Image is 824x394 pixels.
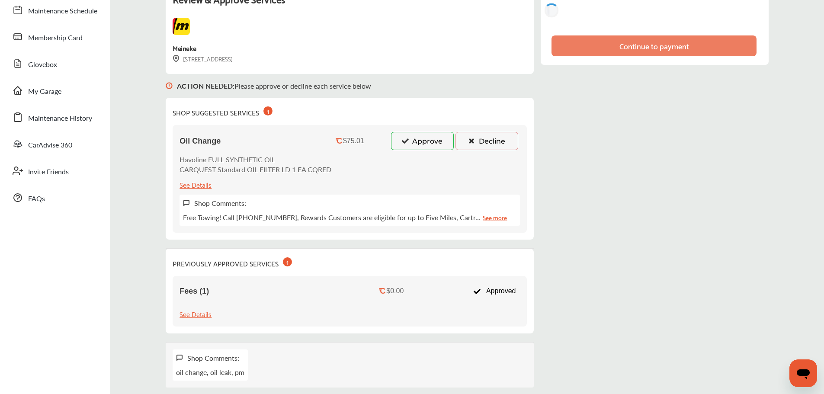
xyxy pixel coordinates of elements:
div: $75.01 [343,137,364,145]
p: Havoline FULL SYNTHETIC OIL [180,154,331,164]
div: See Details [180,179,212,190]
a: CarAdvise 360 [8,133,102,155]
a: FAQs [8,186,102,209]
div: [STREET_ADDRESS] [173,54,233,64]
a: See more [483,212,507,222]
button: Decline [455,132,518,150]
button: Approve [391,132,454,150]
img: svg+xml;base64,PHN2ZyB3aWR0aD0iMTYiIGhlaWdodD0iMTciIHZpZXdCb3g9IjAgMCAxNiAxNyIgZmlsbD0ibm9uZSIgeG... [176,354,183,362]
div: Approved [468,283,520,299]
p: Free Towing! Call [PHONE_NUMBER], Rewards Customers are eligible for up to Five Miles, Cartr… [183,212,507,222]
span: Invite Friends [28,167,69,178]
div: $0.00 [386,287,404,295]
div: 1 [283,257,292,266]
img: svg+xml;base64,PHN2ZyB3aWR0aD0iMTYiIGhlaWdodD0iMTciIHZpZXdCb3g9IjAgMCAxNiAxNyIgZmlsbD0ibm9uZSIgeG... [173,55,180,62]
p: oil change, oil leak, pm [176,367,244,377]
div: Shop Comments: [187,353,239,363]
p: Please approve or decline each service below [177,81,371,91]
iframe: Button to launch messaging window [789,359,817,387]
b: ACTION NEEDED : [177,81,234,91]
div: SHOP SUGGESTED SERVICES [173,105,273,118]
span: Membership Card [28,32,83,44]
img: logo-meineke.png [173,18,190,35]
span: My Garage [28,86,61,97]
div: 1 [263,106,273,115]
span: Maintenance Schedule [28,6,97,17]
span: Fees (1) [180,287,209,296]
a: My Garage [8,79,102,102]
span: FAQs [28,193,45,205]
p: CARQUEST Standard OIL FILTER LD 1 EA CQRED [180,164,331,174]
label: Shop Comments: [194,198,246,208]
div: Meineke [173,42,196,54]
span: CarAdvise 360 [28,140,72,151]
img: svg+xml;base64,PHN2ZyB3aWR0aD0iMTYiIGhlaWdodD0iMTciIHZpZXdCb3g9IjAgMCAxNiAxNyIgZmlsbD0ibm9uZSIgeG... [183,199,190,207]
div: PREVIOUSLY APPROVED SERVICES [173,256,292,269]
a: Invite Friends [8,160,102,182]
div: Continue to payment [619,42,689,50]
a: Maintenance History [8,106,102,128]
span: Maintenance History [28,113,92,124]
a: Glovebox [8,52,102,75]
img: svg+xml;base64,PHN2ZyB3aWR0aD0iMTYiIGhlaWdodD0iMTciIHZpZXdCb3g9IjAgMCAxNiAxNyIgZmlsbD0ibm9uZSIgeG... [166,74,173,98]
span: Glovebox [28,59,57,70]
a: Membership Card [8,26,102,48]
span: Oil Change [180,137,221,146]
div: See Details [180,308,212,320]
